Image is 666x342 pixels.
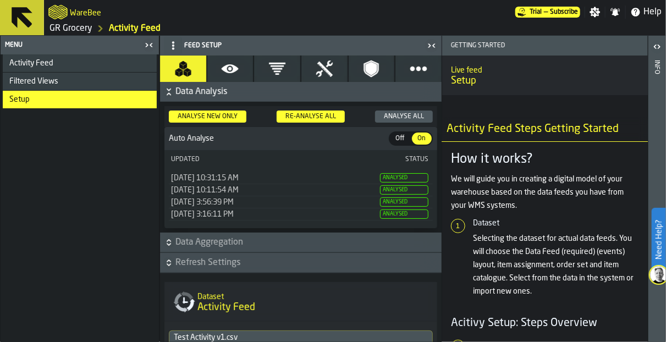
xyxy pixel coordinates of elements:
span: — [544,8,548,16]
label: button-switch-multi-Off [389,131,411,146]
nav: Breadcrumb [48,22,355,35]
a: link-to-/wh/i/e451d98b-95f6-4604-91ff-c80219f9c36d/feed/3236b697-6562-4c83-a025-c8a911a4c1a3 [109,22,161,35]
div: title-Setup [442,56,648,95]
span: Analysed [380,197,428,207]
span: Auto Analyse [167,134,389,143]
a: logo-header [48,2,68,22]
h2: Activity Feed Steps Getting Started [438,117,661,142]
h2: Sub Title [451,64,639,75]
div: Menu Subscription [515,7,580,18]
span: Filtered Views [9,77,58,86]
h4: Acitivy Setup: Steps Overview [451,316,639,331]
button: button- [160,233,442,252]
header: Info [648,36,665,342]
span: Refresh Settings [175,256,439,269]
span: Data Analysis [175,85,439,98]
button: button-Analyse All [375,111,433,123]
h2: Sub Title [70,7,101,18]
button: button- [160,82,442,102]
span: [DATE] 3:56:39 PM [171,198,234,206]
header: Menu [1,36,159,54]
h6: Dataset [473,219,639,228]
div: title-Activity Feed [164,282,437,322]
a: link-to-/wh/i/e451d98b-95f6-4604-91ff-c80219f9c36d/pricing/ [515,7,580,18]
div: Menu [3,41,141,49]
button: button-Analyse New Only [169,111,246,123]
label: button-toggle-Close me [141,38,157,52]
span: Off [391,134,409,144]
div: Feed Setup [162,37,424,54]
span: Getting Started [447,42,648,49]
h3: How it works? [451,151,639,168]
label: button-toggle-Close me [424,39,439,52]
span: Help [643,5,662,19]
span: Trial [530,8,542,16]
div: DropdownMenuValue-96e790b2-d557-4b30-a47a-a117bf90ae1c [174,333,417,342]
span: Setup [451,75,639,87]
li: menu Setup [3,91,157,109]
div: Analyse New Only [173,113,242,120]
li: menu Filtered Views [3,73,157,91]
div: thumb [390,133,410,145]
span: Analysed [380,209,428,219]
span: Analysed [380,185,428,195]
span: [DATE] 10:11:54 AM [171,186,239,194]
span: Subscribe [550,8,578,16]
li: menu Activity Feed [3,54,157,73]
span: Data Aggregation [175,236,439,249]
div: Info [653,58,661,339]
label: Need Help? [653,209,665,271]
span: [DATE] 3:16:11 PM [171,211,234,218]
label: button-toggle-Open [650,38,665,58]
span: On [413,134,431,144]
button: button-Re-Analyse All [277,111,345,123]
p: We will guide you in creating a digital model of your warehouse based on the data feeds you have ... [451,173,639,212]
p: Selecting the dataset for actual data feeds. You will choose the Data Feed (required) (events) la... [473,232,639,298]
div: Re-Analyse All [281,113,340,120]
h2: Sub Title [197,290,431,301]
label: button-toggle-Settings [585,7,605,18]
div: Status [300,156,428,163]
span: Activity Feed [9,59,53,68]
button: button- [160,253,442,273]
div: thumb [412,133,432,145]
span: Setup [9,95,30,104]
label: button-switch-multi-On [411,131,433,146]
label: button-toggle-Help [626,5,666,19]
div: Analyse All [379,113,428,120]
span: [DATE] 10:31:15 AM [171,174,239,182]
div: Updated [171,156,300,163]
span: Activity Feed [197,301,255,313]
span: Analysed [380,173,428,183]
a: link-to-/wh/i/e451d98b-95f6-4604-91ff-c80219f9c36d [49,22,92,35]
label: button-toggle-Notifications [606,7,625,18]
